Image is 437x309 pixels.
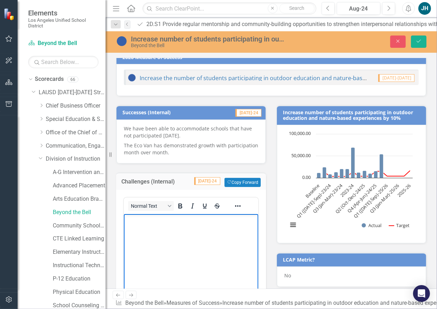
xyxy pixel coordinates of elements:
[291,152,311,159] text: 50,000.00
[363,170,367,178] path: Q2 (Oct-Dec)-24/25, 16,304. Actual.
[374,171,378,178] path: Q4 (Apr-Jun)-24/25, 15,492. Actual.
[380,154,384,178] path: 2024-25, 54,316. Actual.
[28,9,99,17] span: Elements
[284,130,416,236] svg: Interactive chart
[4,8,16,20] img: ClearPoint Strategy
[53,248,106,256] a: Elementary Instruction
[46,115,106,123] a: Special Education & Specialized Programs
[334,172,338,178] path: Q2 (Oct-Dec)-23/24, 13,321. Actual.
[289,5,304,11] span: Search
[289,130,311,136] text: 100,000.00
[131,35,285,43] div: Increase number of students participating in outdoor education and nature-based experiences by 10%
[122,54,423,60] h3: 2026 Measure of Success
[302,174,311,180] text: 0.00
[337,2,380,15] button: Aug-24
[128,73,136,82] img: At or Above Plan
[340,169,344,178] path: Q3 (Jan-Mar)-23/24, 20,770. Actual.
[128,201,174,211] button: Block Normal Text
[116,36,127,47] img: At or Above Plan
[53,195,106,203] a: Arts Education Branch
[351,147,355,178] path: 2023-24, 69,057. Actual.
[323,167,327,178] path: 2022-23, 24,138. Actual.
[352,182,389,219] text: Q1 ([DATE]-Sep)-25/26
[53,288,106,296] a: Physical Education
[378,74,414,82] span: [DATE]-[DATE]
[46,142,106,150] a: Communication, Engagement & Collaboration
[211,201,223,211] button: Strikethrough
[199,201,211,211] button: Underline
[368,173,372,178] path: Q3 (Jan-Mar)-24/25, 10,221. Actual.
[317,173,321,178] path: Baseline, 11,445. Actual.
[279,4,315,13] button: Search
[46,102,106,110] a: Chief Business Officer
[328,174,332,178] path: Q1 (Jul-Sep)-23/24, 8,397. Actual.
[53,222,106,230] a: Community Schools Initiative
[125,300,164,306] a: Beyond the Bell
[389,222,410,228] button: Show Target
[311,182,344,214] text: Q3 (Jan-Mar)-23/24
[46,155,106,163] a: Division of Instruction
[53,262,106,270] a: Instructional Technology Initiative
[174,201,186,211] button: Bold
[53,235,106,243] a: CTE Linked Learning
[124,125,258,141] p: We have been able to accommodate schools that have not participated [DATE].
[186,201,198,211] button: Italic
[283,110,423,121] h3: Increase number of students participating in outdoor education and nature-based experiences by 10%
[53,208,106,217] a: Beyond the Bell
[357,172,361,178] path: Q1 (Jul-Sep)-24/25, 12,299. Actual.
[284,272,291,279] span: No
[339,182,355,198] text: 2023-24
[339,5,378,13] div: Aug-24
[131,203,165,209] span: Normal Text
[304,182,321,199] text: Baseline
[334,182,366,215] text: Q2 (Oct-Dec)-24/25
[124,141,258,156] p: The Eco Van has demonstrated growth with participation month over month.
[194,177,220,185] span: [DATE]-24
[140,74,423,82] a: Increase the number of students participating in outdoor education and nature-based experiences b...
[142,2,316,15] input: Search ClearPoint...
[53,275,106,283] a: P-12 Education
[28,56,99,68] input: Search Below...
[67,76,78,82] div: 66
[131,43,285,48] div: Beyond the Bell
[413,285,430,302] div: Open Intercom Messenger
[346,169,349,178] path: Q4 (Apr-Jun)-23/24, 20,478. Actual.
[284,130,419,236] div: Chart. Highcharts interactive chart.
[122,110,212,115] h3: Successes (Internal)
[39,89,106,97] a: LAUSD [DATE]-[DATE] Strategic Plan
[418,2,431,15] button: JH
[288,220,298,230] button: View chart menu, Chart
[28,39,99,47] a: Beyond the Bell
[121,179,183,185] h3: Challenges (Internal)
[346,182,378,214] text: Q4 (Apr-Jun)-24/25
[295,182,332,219] text: Q1 ([DATE]-Sep)-23/24
[362,222,381,228] button: Show Actual
[53,168,106,176] a: A-G Intervention and Support
[368,182,400,214] text: Q3 (Jan-Mar)-25/26
[53,182,106,190] a: Advanced Placement
[28,17,99,29] small: Los Angeles Unified School District
[46,129,106,137] a: Office of the Chief of Staff
[166,300,220,306] a: Measures of Success
[396,182,412,198] text: 2025-26
[224,178,261,187] button: Copy Forward
[232,201,244,211] button: Reveal or hide additional toolbar items
[35,75,64,83] a: Scorecards
[283,257,423,262] h3: LCAP Metric?
[235,109,261,117] span: [DATE]-24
